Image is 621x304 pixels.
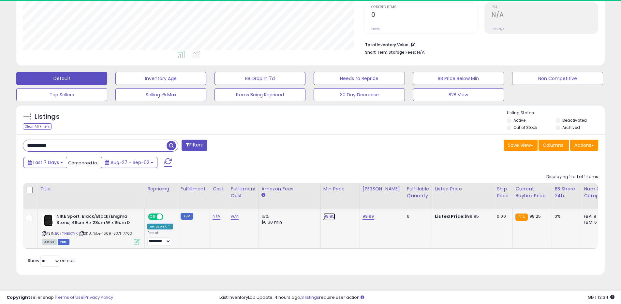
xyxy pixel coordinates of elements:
span: Last 7 Days [33,159,59,166]
b: NIKE Sport, Black/Black/Enigma Stone, 46cm H x 28cm W x 15cm D [56,214,136,227]
div: Amazon Fees [261,186,318,192]
div: 0% [554,214,576,219]
button: Needs to Reprice [314,72,405,85]
span: FBM [58,239,69,245]
a: N/A [213,213,220,220]
div: Listed Price [435,186,491,192]
div: 15% [261,214,316,219]
a: N/A [231,213,239,220]
button: BB Drop in 7d [214,72,305,85]
button: B2B View [413,88,504,101]
button: Items Being Repriced [214,88,305,101]
div: Cost [213,186,225,192]
div: Min Price [323,186,357,192]
div: FBM: 6 [584,219,605,225]
button: Filters [182,140,207,151]
span: N/A [417,49,425,55]
div: Title [40,186,142,192]
a: 99.95 [323,213,335,220]
button: Inventory Age [115,72,206,85]
a: 99.99 [362,213,374,220]
label: Out of Stock [513,125,537,130]
strong: Copyright [7,294,30,300]
h2: N/A [492,11,598,20]
a: Terms of Use [56,294,83,300]
div: $99.95 [435,214,489,219]
div: ASIN: [42,214,140,244]
div: Fulfillment Cost [231,186,256,199]
button: Last 7 Days [23,157,67,168]
b: Listed Price: [435,213,465,219]
div: BB Share 24h. [554,186,578,199]
small: Prev: 0 [371,27,380,31]
div: $0.30 min [261,219,316,225]
span: | SKU: Nike-1609-5371-7703 [79,231,132,236]
small: Prev: N/A [492,27,504,31]
img: 31ak003xXcL._SL40_.jpg [42,214,55,227]
div: Last InventoryLab Update: 4 hours ago, require user action. [219,295,614,301]
a: Privacy Policy [84,294,113,300]
span: OFF [162,214,173,220]
button: Non Competitive [512,72,603,85]
span: ON [149,214,157,220]
span: All listings currently available for purchase on Amazon [42,239,57,245]
div: Displaying 1 to 1 of 1 items [546,174,598,180]
small: Amazon Fees. [261,192,265,198]
label: Archived [562,125,580,130]
button: Aug-27 - Sep-02 [101,157,157,168]
button: 30 Day Decrease [314,88,405,101]
div: Clear All Filters [23,123,52,130]
div: seller snap | | [7,295,113,301]
div: Num of Comp. [584,186,608,199]
div: Amazon AI * [147,224,173,229]
div: Repricing [147,186,175,192]
label: Active [513,117,525,123]
button: Selling @ Max [115,88,206,101]
button: Columns [539,140,569,151]
li: $0 [365,40,593,48]
b: Total Inventory Value: [365,42,409,48]
div: 6 [407,214,427,219]
b: Short Term Storage Fees: [365,49,416,55]
button: Actions [570,140,598,151]
div: 0.00 [497,214,508,219]
div: Current Buybox Price [515,186,549,199]
div: Fulfillable Quantity [407,186,429,199]
div: FBA: 9 [584,214,605,219]
span: ROI [492,6,598,9]
span: Columns [543,142,563,148]
span: Compared to: [68,160,98,166]
small: FBA [515,214,527,221]
a: 3 listings [301,294,319,300]
span: 98.25 [529,213,541,219]
button: Default [16,72,107,85]
p: Listing States: [507,110,605,116]
a: B07YHB5XVX [55,231,78,236]
div: Ship Price [497,186,510,199]
div: [PERSON_NAME] [362,186,401,192]
button: Save View [504,140,538,151]
span: Aug-27 - Sep-02 [111,159,149,166]
span: Ordered Items [371,6,478,9]
span: 2025-09-10 13:34 GMT [588,294,614,300]
span: Show: entries [28,257,75,264]
div: Preset: [147,231,173,245]
div: Fulfillment [181,186,207,192]
h5: Listings [35,112,60,121]
button: Top Sellers [16,88,107,101]
h2: 0 [371,11,478,20]
button: BB Price Below Min [413,72,504,85]
small: FBM [181,213,193,220]
label: Deactivated [562,117,587,123]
